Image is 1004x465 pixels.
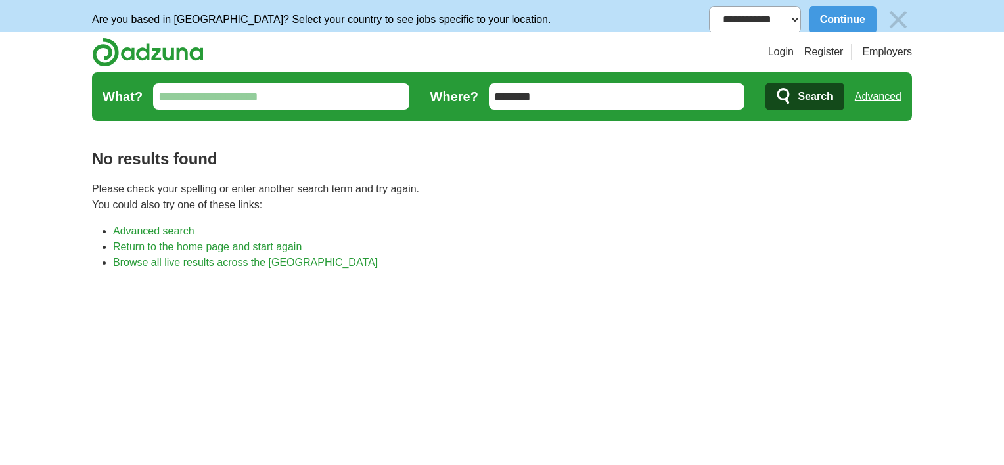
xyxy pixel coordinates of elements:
[113,241,302,252] a: Return to the home page and start again
[92,37,204,67] img: Adzuna logo
[113,257,378,268] a: Browse all live results across the [GEOGRAPHIC_DATA]
[765,83,844,110] button: Search
[862,44,912,60] a: Employers
[855,83,901,110] a: Advanced
[92,12,551,28] p: Are you based in [GEOGRAPHIC_DATA]? Select your country to see jobs specific to your location.
[804,44,844,60] a: Register
[103,87,143,106] label: What?
[809,6,877,33] button: Continue
[113,225,194,236] a: Advanced search
[884,6,912,33] img: icon_close_no_bg.svg
[430,87,478,106] label: Where?
[768,44,794,60] a: Login
[92,181,912,213] p: Please check your spelling or enter another search term and try again. You could also try one of ...
[92,147,912,171] h1: No results found
[798,83,833,110] span: Search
